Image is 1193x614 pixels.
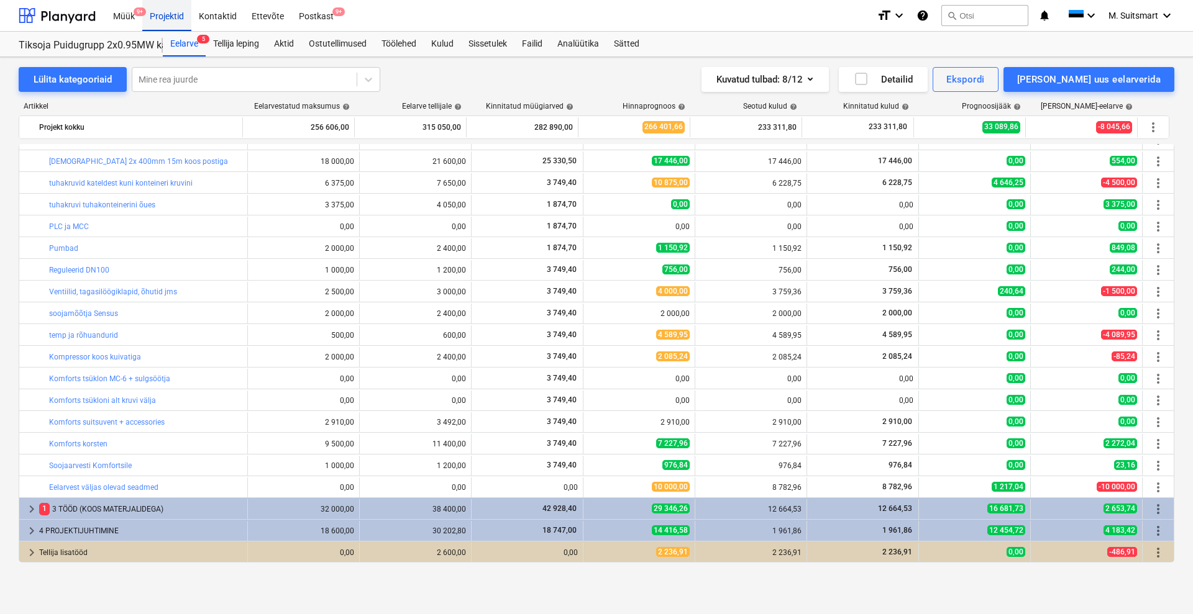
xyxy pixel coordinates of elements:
span: 25 330,50 [541,156,578,165]
div: [PERSON_NAME] uus eelarverida [1017,71,1161,88]
span: 4 589,95 [881,330,913,339]
div: 4 PROJEKTIJUHTIMINE [39,521,242,541]
span: help [1123,103,1133,111]
div: 18 000,00 [253,157,354,166]
div: Kinnitatud kulud [843,102,909,111]
span: 0,00 [1118,308,1137,318]
div: 6 375,00 [253,179,354,187]
div: 756,00 [700,266,802,274]
span: 0,00 [1118,221,1137,231]
span: 0,00 [1007,243,1025,253]
div: 0,00 [588,396,690,405]
a: Reguleerid DN100 [49,266,109,274]
span: Rohkem tegevusi [1151,263,1166,278]
a: Aktid [267,32,301,56]
div: 0,00 [812,396,913,405]
div: Tellija leping [206,32,267,56]
div: Seotud kulud [743,102,797,111]
span: Rohkem tegevusi [1151,306,1166,321]
span: 2 085,24 [881,352,913,361]
span: 1 874,70 [546,222,578,230]
button: [PERSON_NAME] uus eelarverida [1003,67,1174,92]
div: 0,00 [253,374,354,383]
div: Analüütika [550,32,606,56]
div: 32 000,00 [253,505,354,513]
a: Ostutellimused [301,32,374,56]
a: Soojaarvesti Komfortsile [49,461,132,470]
span: 266 401,66 [642,121,685,133]
span: 0,00 [1007,417,1025,427]
a: Failid [514,32,550,56]
div: 0,00 [700,201,802,209]
span: 976,84 [887,461,913,469]
div: 1 150,92 [700,244,802,253]
div: 1 961,86 [700,526,802,535]
span: 18 747,00 [541,526,578,535]
div: 2 910,00 [588,418,690,427]
a: Eelarve5 [163,32,206,56]
div: 12 664,53 [700,505,802,513]
span: Rohkem tegevusi [1151,350,1166,364]
div: 0,00 [253,222,354,231]
span: 1 217,04 [992,482,1025,492]
button: Ekspordi [933,67,998,92]
span: 0,00 [1007,373,1025,383]
div: 315 050,00 [360,117,461,137]
div: Prognoosijääk [962,102,1021,111]
div: [PERSON_NAME]-eelarve [1041,102,1133,111]
span: help [1011,103,1021,111]
div: 976,84 [700,461,802,470]
div: 0,00 [477,548,578,557]
span: 1 874,70 [546,200,578,209]
div: Tellija lisatööd [39,543,242,562]
a: PLC ja MCC [49,222,89,231]
span: -85,24 [1112,351,1137,361]
div: Kulud [424,32,461,56]
span: 3 749,40 [546,439,578,448]
button: Kuvatud tulbad:8/12 [702,67,829,92]
span: 4 000,00 [656,286,690,296]
span: 3 375,00 [1104,199,1137,209]
span: Rohkem tegevusi [1151,393,1166,408]
div: 0,00 [588,222,690,231]
span: 16 681,73 [987,503,1025,513]
div: 18 600,00 [253,526,354,535]
span: 3 759,36 [881,287,913,296]
span: 8 782,96 [881,482,913,491]
div: 0,00 [812,374,913,383]
div: 7 650,00 [365,179,466,187]
div: 1 000,00 [253,461,354,470]
span: 1 150,92 [656,243,690,253]
span: 0,00 [1118,417,1137,427]
a: [DEMOGRAPHIC_DATA] 2x 400mm 15m koos postiga [49,157,228,166]
span: 3 749,40 [546,352,578,361]
div: 0,00 [588,374,690,383]
div: 500,00 [253,331,354,340]
div: 0,00 [700,222,802,231]
span: search [947,11,957,20]
span: 0,00 [1007,156,1025,166]
div: 0,00 [253,483,354,492]
span: 10 000,00 [652,482,690,492]
span: 0,00 [1007,221,1025,231]
button: Otsi [941,5,1028,26]
span: Rohkem tegevusi [1151,458,1166,473]
span: 0,00 [1007,264,1025,274]
div: 38 400,00 [365,505,466,513]
span: -4 500,00 [1101,178,1137,187]
span: 0,00 [1007,330,1025,340]
span: 0,00 [1007,460,1025,470]
div: Eelarve [163,32,206,56]
span: -486,91 [1107,547,1137,557]
div: Detailid [854,71,913,88]
span: 3 749,40 [546,178,578,187]
div: 2 910,00 [253,418,354,427]
span: 2 236,91 [656,547,690,557]
span: Rohkem tegevusi [1151,502,1166,517]
button: Detailid [839,67,928,92]
span: 9+ [332,7,345,16]
span: 1 961,86 [881,526,913,535]
div: Töölehed [374,32,424,56]
div: 0,00 [700,396,802,405]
